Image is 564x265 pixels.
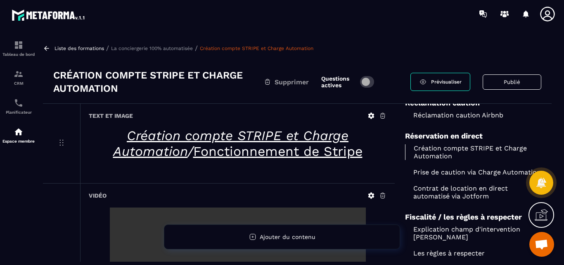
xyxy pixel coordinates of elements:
a: Création compte STRIPE et Charge Automation [200,45,313,51]
a: La conciergerie 100% automatisée [111,45,193,51]
p: CRM [2,81,35,86]
span: Ajouter du contenu [260,234,315,240]
span: / [106,44,109,52]
a: formationformationTableau de bord [2,34,35,63]
a: Création compte STRIPE et Charge Automation [405,144,541,160]
a: Réclamation caution Airbnb [405,111,541,119]
a: Les règles à respecter [405,249,541,257]
a: formationformationCRM [2,63,35,92]
p: Espace membre [2,139,35,143]
a: Explication champ d'intervention [PERSON_NAME] [405,225,541,241]
img: automations [14,127,24,137]
h6: Vidéo [89,192,107,199]
u: Fonctionnement de Stripe [193,143,363,159]
p: Planificateur [2,110,35,115]
a: Prise de caution via Charge Automation [405,168,541,176]
h6: Réservation en direct [405,131,541,140]
h6: Text et image [89,112,133,119]
span: Prévisualiser [431,79,462,85]
a: Prévisualiser [410,73,470,91]
img: logo [12,7,86,22]
h6: Fiscalité / les règles à respecter [405,212,541,221]
span: Supprimer [275,78,309,86]
a: Contrat de location en direct automatisé via Jotform [405,184,541,200]
span: / [195,44,198,52]
img: scheduler [14,98,24,108]
h3: Création compte STRIPE et Charge Automation [53,69,264,95]
u: Création compte STRIPE et Charge Automation [113,128,349,159]
div: Ouvrir le chat [529,232,554,257]
img: formation [14,40,24,50]
button: Publié [483,74,541,90]
img: formation [14,69,24,79]
p: Tableau de bord [2,52,35,57]
em: / [113,128,349,159]
label: Questions actives [321,75,356,88]
a: schedulerschedulerPlanificateur [2,92,35,121]
a: automationsautomationsEspace membre [2,121,35,150]
a: Liste des formations [55,45,104,51]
